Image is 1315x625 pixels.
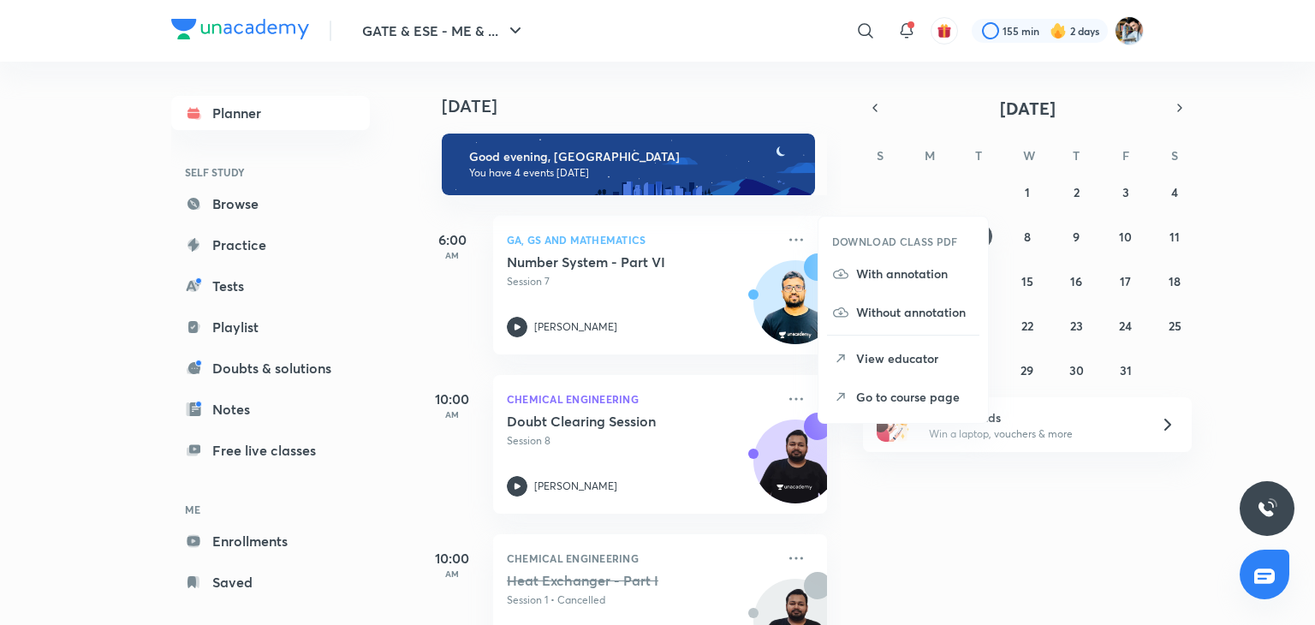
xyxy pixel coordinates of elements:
abbr: October 22, 2025 [1021,318,1033,334]
a: Company Logo [171,19,309,44]
h5: Heat Exchanger - Part I [507,572,720,589]
p: Chemical Engineering [507,548,776,568]
abbr: Thursday [1073,147,1080,164]
img: Company Logo [171,19,309,39]
p: Win a laptop, vouchers & more [929,426,1139,442]
button: October 8, 2025 [1014,223,1041,250]
button: October 15, 2025 [1014,267,1041,295]
p: With annotation [856,265,974,283]
button: October 29, 2025 [1014,356,1041,384]
p: [PERSON_NAME] [534,319,617,335]
button: October 23, 2025 [1062,312,1090,339]
a: Practice [171,228,370,262]
span: [DATE] [1000,97,1056,120]
p: Without annotation [856,303,974,321]
a: Notes [171,392,370,426]
a: Free live classes [171,433,370,467]
abbr: Monday [925,147,935,164]
p: [PERSON_NAME] [534,479,617,494]
a: Enrollments [171,524,370,558]
button: October 4, 2025 [1161,178,1188,205]
h5: 10:00 [418,548,486,568]
abbr: October 10, 2025 [1119,229,1132,245]
p: Session 1 • Cancelled [507,592,776,608]
button: October 31, 2025 [1112,356,1139,384]
abbr: October 23, 2025 [1070,318,1083,334]
h5: Doubt Clearing Session [507,413,720,430]
a: Playlist [171,310,370,344]
button: October 24, 2025 [1112,312,1139,339]
abbr: Sunday [877,147,884,164]
p: You have 4 events [DATE] [469,166,800,180]
abbr: Friday [1122,147,1129,164]
img: avatar [937,23,952,39]
h5: 6:00 [418,229,486,250]
button: October 22, 2025 [1014,312,1041,339]
abbr: October 9, 2025 [1073,229,1080,245]
abbr: October 4, 2025 [1171,184,1178,200]
abbr: October 8, 2025 [1024,229,1031,245]
button: GATE & ESE - ME & ... [352,14,536,48]
p: Session 8 [507,433,776,449]
button: avatar [931,17,958,45]
abbr: Tuesday [975,147,982,164]
a: Doubts & solutions [171,351,370,385]
button: October 11, 2025 [1161,223,1188,250]
button: October 25, 2025 [1161,312,1188,339]
button: October 3, 2025 [1112,178,1139,205]
a: Planner [171,96,370,130]
abbr: October 3, 2025 [1122,184,1129,200]
button: October 10, 2025 [1112,223,1139,250]
h6: ME [171,495,370,524]
img: referral [877,408,911,442]
h5: Number System - Part VI [507,253,720,271]
img: Avatar [754,429,836,511]
p: AM [418,409,486,420]
abbr: Wednesday [1023,147,1035,164]
p: AM [418,250,486,260]
h6: Refer friends [929,408,1139,426]
img: evening [442,134,815,195]
h5: 10:00 [418,389,486,409]
button: October 16, 2025 [1062,267,1090,295]
p: Chemical Engineering [507,389,776,409]
h4: [DATE] [442,96,844,116]
a: Browse [171,187,370,221]
img: streak [1050,22,1067,39]
button: October 17, 2025 [1112,267,1139,295]
abbr: October 29, 2025 [1020,362,1033,378]
abbr: October 24, 2025 [1119,318,1132,334]
p: GA, GS and Mathematics [507,229,776,250]
abbr: October 18, 2025 [1169,273,1181,289]
img: Suraj Das [1115,16,1144,45]
button: October 2, 2025 [1062,178,1090,205]
abbr: October 30, 2025 [1069,362,1084,378]
abbr: October 17, 2025 [1120,273,1131,289]
img: Avatar [754,270,836,352]
button: October 30, 2025 [1062,356,1090,384]
h6: Good evening, [GEOGRAPHIC_DATA] [469,149,800,164]
abbr: October 2, 2025 [1074,184,1080,200]
a: Tests [171,269,370,303]
p: Go to course page [856,388,974,406]
abbr: October 16, 2025 [1070,273,1082,289]
p: Session 7 [507,274,776,289]
p: AM [418,568,486,579]
abbr: October 25, 2025 [1169,318,1181,334]
button: [DATE] [887,96,1168,120]
img: ttu [1257,498,1277,519]
a: Saved [171,565,370,599]
button: October 18, 2025 [1161,267,1188,295]
abbr: October 31, 2025 [1120,362,1132,378]
button: October 1, 2025 [1014,178,1041,205]
abbr: October 11, 2025 [1169,229,1180,245]
button: October 9, 2025 [1062,223,1090,250]
h6: SELF STUDY [171,158,370,187]
abbr: Saturday [1171,147,1178,164]
h6: DOWNLOAD CLASS PDF [832,234,958,249]
abbr: October 15, 2025 [1021,273,1033,289]
p: View educator [856,349,974,367]
abbr: October 1, 2025 [1025,184,1030,200]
